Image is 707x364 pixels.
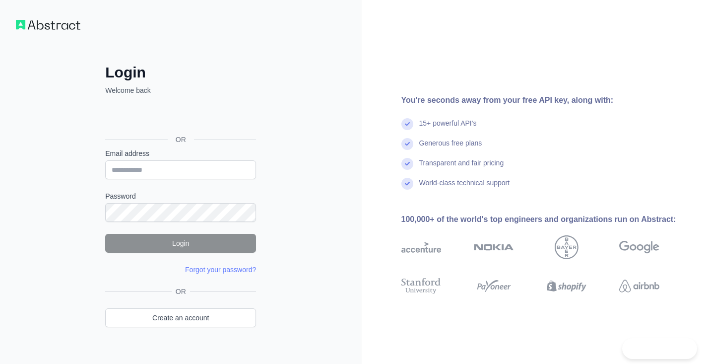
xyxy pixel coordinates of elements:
[105,234,256,253] button: Login
[474,276,514,296] img: payoneer
[419,118,477,138] div: 15+ powerful API's
[401,178,413,190] img: check mark
[105,148,256,158] label: Email address
[622,338,697,359] iframe: Toggle Customer Support
[100,106,259,128] iframe: Sign in with Google Button
[401,138,413,150] img: check mark
[401,276,442,296] img: stanford university
[547,276,587,296] img: shopify
[105,191,256,201] label: Password
[419,138,482,158] div: Generous free plans
[619,276,659,296] img: airbnb
[401,118,413,130] img: check mark
[619,235,659,259] img: google
[401,158,413,170] img: check mark
[419,158,504,178] div: Transparent and fair pricing
[16,20,80,30] img: Workflow
[168,135,194,145] span: OR
[105,85,256,95] p: Welcome back
[401,94,692,106] div: You're seconds away from your free API key, along with:
[185,266,256,274] a: Forgot your password?
[555,235,578,259] img: bayer
[401,214,692,225] div: 100,000+ of the world's top engineers and organizations run on Abstract:
[474,235,514,259] img: nokia
[172,287,190,296] span: OR
[105,64,256,81] h2: Login
[419,178,510,198] div: World-class technical support
[401,235,442,259] img: accenture
[105,308,256,327] a: Create an account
